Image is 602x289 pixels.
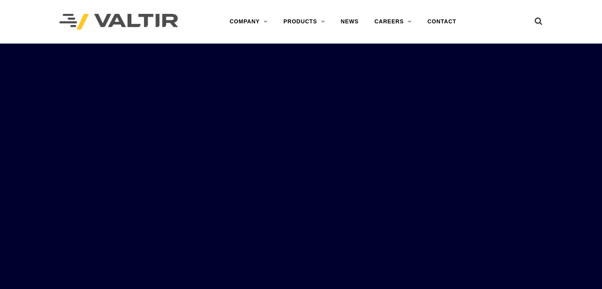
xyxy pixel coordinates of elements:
[367,14,420,30] a: CAREERS
[222,14,275,30] a: COMPANY
[333,14,367,30] a: NEWS
[275,14,333,30] a: PRODUCTS
[420,14,464,30] a: CONTACT
[59,14,178,30] img: Valtir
